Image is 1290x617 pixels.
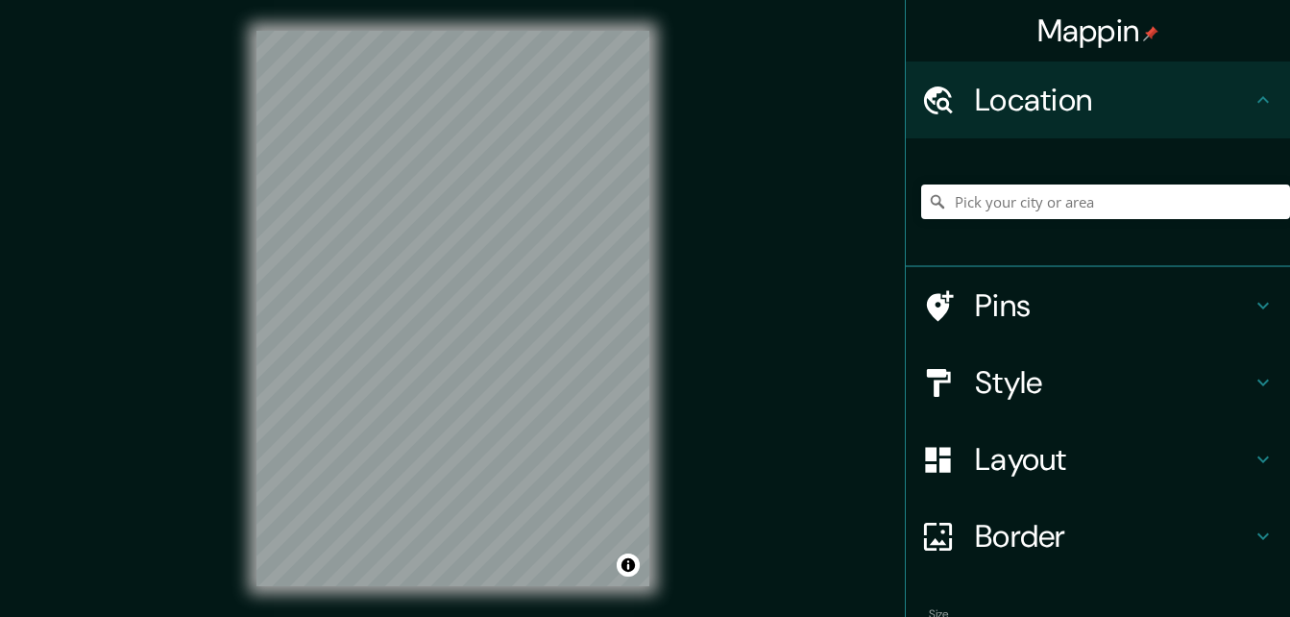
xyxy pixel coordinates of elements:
[1143,26,1158,41] img: pin-icon.png
[975,440,1252,479] h4: Layout
[1037,12,1159,50] h4: Mappin
[975,286,1252,325] h4: Pins
[906,267,1290,344] div: Pins
[975,517,1252,555] h4: Border
[617,554,640,577] button: Toggle attribution
[256,31,649,586] canvas: Map
[906,344,1290,421] div: Style
[906,498,1290,575] div: Border
[906,421,1290,498] div: Layout
[975,363,1252,402] h4: Style
[906,62,1290,138] div: Location
[921,185,1290,219] input: Pick your city or area
[975,81,1252,119] h4: Location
